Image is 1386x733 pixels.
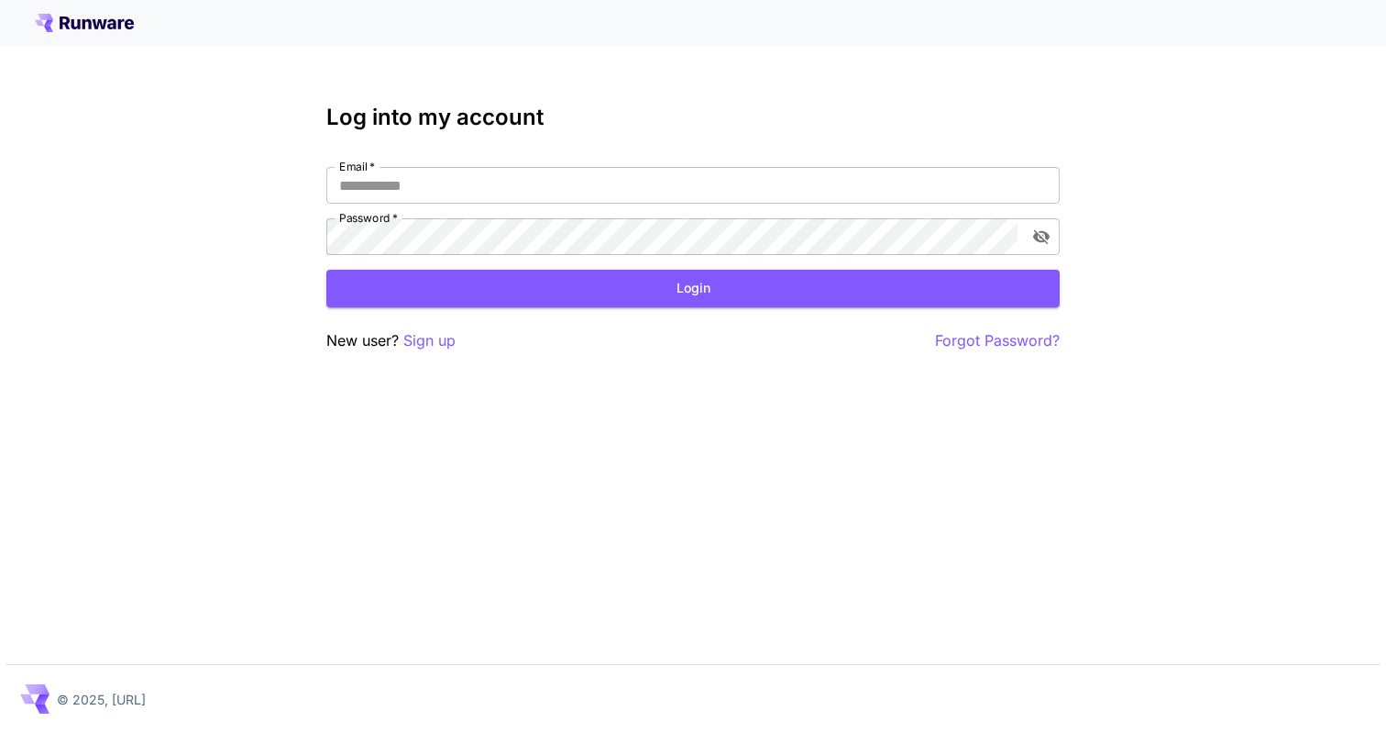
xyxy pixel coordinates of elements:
[935,329,1060,352] button: Forgot Password?
[57,690,146,709] p: © 2025, [URL]
[326,270,1060,307] button: Login
[403,329,456,352] button: Sign up
[326,105,1060,130] h3: Log into my account
[1025,220,1058,253] button: toggle password visibility
[339,159,375,174] label: Email
[326,329,456,352] p: New user?
[339,210,398,226] label: Password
